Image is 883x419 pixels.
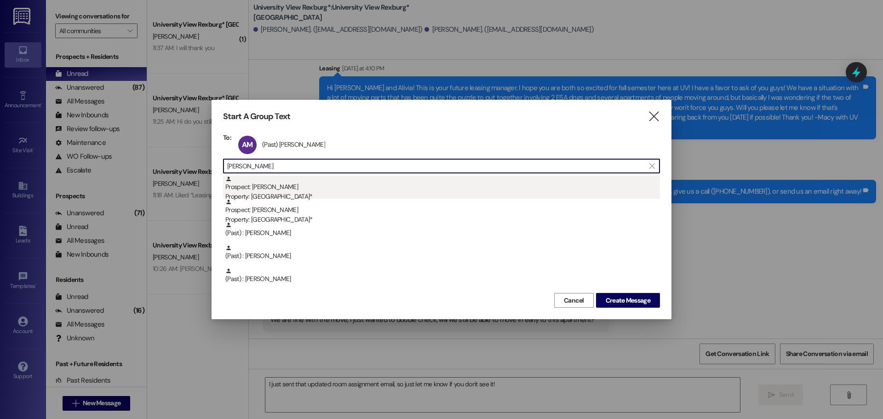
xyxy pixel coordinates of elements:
div: (Past) : [PERSON_NAME] [223,222,660,245]
input: Search for any contact or apartment [227,160,645,172]
div: (Past) : [PERSON_NAME] [225,245,660,261]
div: (Past) : [PERSON_NAME] [223,268,660,291]
div: Prospect: [PERSON_NAME]Property: [GEOGRAPHIC_DATA]* [223,199,660,222]
span: Cancel [564,296,584,305]
span: Create Message [606,296,650,305]
button: Create Message [596,293,660,308]
div: Prospect: [PERSON_NAME] [225,199,660,225]
div: Property: [GEOGRAPHIC_DATA]* [225,192,660,201]
div: (Past) [PERSON_NAME] [262,140,325,149]
div: Prospect: [PERSON_NAME]Property: [GEOGRAPHIC_DATA]* [223,176,660,199]
i:  [649,162,654,170]
h3: Start A Group Text [223,111,290,122]
div: (Past) : [PERSON_NAME] [223,245,660,268]
i:  [648,112,660,121]
div: (Past) : [PERSON_NAME] [225,268,660,284]
span: AM [242,140,252,149]
div: (Past) : [PERSON_NAME] [225,222,660,238]
div: Prospect: [PERSON_NAME] [225,176,660,202]
button: Clear text [645,159,659,173]
h3: To: [223,133,231,142]
div: Property: [GEOGRAPHIC_DATA]* [225,215,660,224]
button: Cancel [554,293,594,308]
